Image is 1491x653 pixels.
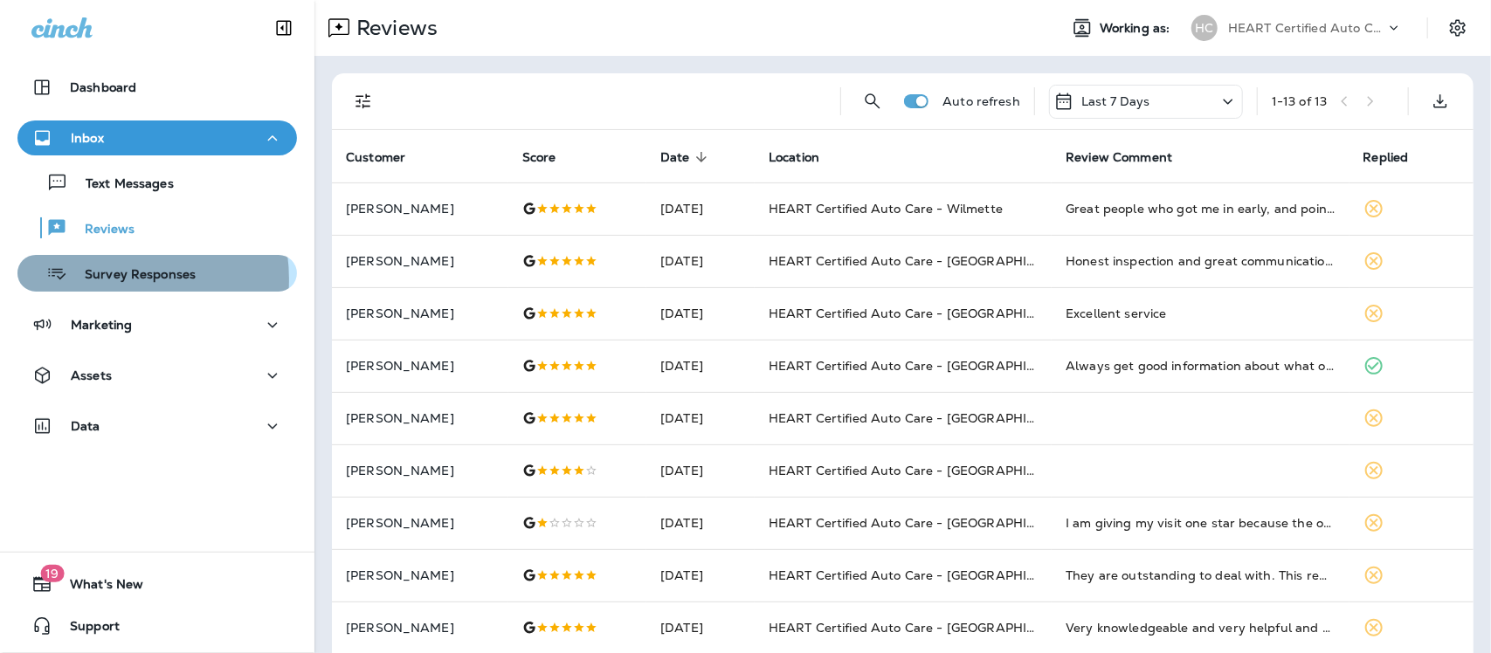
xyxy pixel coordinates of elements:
span: Score [522,149,579,165]
button: Inbox [17,120,297,155]
button: Survey Responses [17,255,297,292]
span: Customer [346,150,405,165]
p: [PERSON_NAME] [346,516,494,530]
div: Great people who got me in early, and pointed out some things to keep an eye on! [1066,200,1335,217]
div: Always get good information about what our car needs and the work is done quickly and correctly. ... [1066,357,1335,375]
p: Reviews [67,222,135,238]
span: HEART Certified Auto Care - [GEOGRAPHIC_DATA] [769,358,1082,374]
span: Review Comment [1066,150,1172,165]
span: HEART Certified Auto Care - Wilmette [769,201,1003,217]
span: HEART Certified Auto Care - [GEOGRAPHIC_DATA] [769,567,1082,583]
button: Settings [1442,12,1474,44]
span: HEART Certified Auto Care - [GEOGRAPHIC_DATA] [769,306,1082,321]
button: Assets [17,358,297,393]
p: [PERSON_NAME] [346,202,494,216]
p: [PERSON_NAME] [346,411,494,425]
span: Location [769,149,842,165]
td: [DATE] [646,340,755,392]
td: [DATE] [646,549,755,601]
p: Assets [71,368,112,382]
button: Export as CSV [1423,84,1458,119]
div: Excellent service [1066,305,1335,322]
div: I am giving my visit one star because the office receptionist is great. However my experience wit... [1066,514,1335,532]
td: [DATE] [646,235,755,287]
button: Search Reviews [855,84,890,119]
div: Honest inspection and great communication. First visit and will be coming back. [1066,252,1335,270]
button: Support [17,608,297,643]
span: 19 [40,565,64,582]
p: Inbox [71,131,104,145]
button: Text Messages [17,164,297,201]
p: [PERSON_NAME] [346,621,494,635]
div: 1 - 13 of 13 [1272,94,1327,108]
div: HC [1191,15,1218,41]
td: [DATE] [646,444,755,497]
td: [DATE] [646,182,755,235]
td: [DATE] [646,287,755,340]
button: Filters [346,84,381,119]
span: Review Comment [1066,149,1195,165]
span: Support [52,619,120,640]
span: Date [660,149,713,165]
span: Score [522,150,556,165]
span: HEART Certified Auto Care - [GEOGRAPHIC_DATA] [769,463,1082,478]
p: [PERSON_NAME] [346,306,494,320]
button: Dashboard [17,70,297,105]
span: Replied [1363,150,1409,165]
button: Marketing [17,307,297,342]
span: Working as: [1100,21,1174,36]
span: What's New [52,577,143,598]
p: Text Messages [68,176,174,193]
p: Auto refresh [942,94,1020,108]
p: [PERSON_NAME] [346,359,494,373]
span: Customer [346,149,428,165]
p: [PERSON_NAME] [346,254,494,268]
p: Last 7 Days [1081,94,1150,108]
button: 19What's New [17,567,297,601]
p: Marketing [71,318,132,332]
button: Collapse Sidebar [259,10,308,45]
span: HEART Certified Auto Care - [GEOGRAPHIC_DATA] [769,410,1082,426]
button: Reviews [17,210,297,246]
p: Survey Responses [67,267,196,284]
p: Data [71,419,100,433]
span: HEART Certified Auto Care - [GEOGRAPHIC_DATA] [769,515,1082,531]
td: [DATE] [646,392,755,444]
div: They are outstanding to deal with. This reminds of the old time honest and trustworthy auto speci... [1066,567,1335,584]
p: [PERSON_NAME] [346,464,494,478]
span: Replied [1363,149,1432,165]
td: [DATE] [646,497,755,549]
span: HEART Certified Auto Care - [GEOGRAPHIC_DATA] [769,620,1082,636]
p: Reviews [349,15,438,41]
span: Location [769,150,819,165]
p: HEART Certified Auto Care [1228,21,1385,35]
button: Data [17,409,297,443]
p: Dashboard [70,80,136,94]
div: Very knowledgeable and very helpful and kind [1066,619,1335,636]
span: HEART Certified Auto Care - [GEOGRAPHIC_DATA] [769,253,1082,269]
p: [PERSON_NAME] [346,568,494,582]
span: Date [660,150,690,165]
